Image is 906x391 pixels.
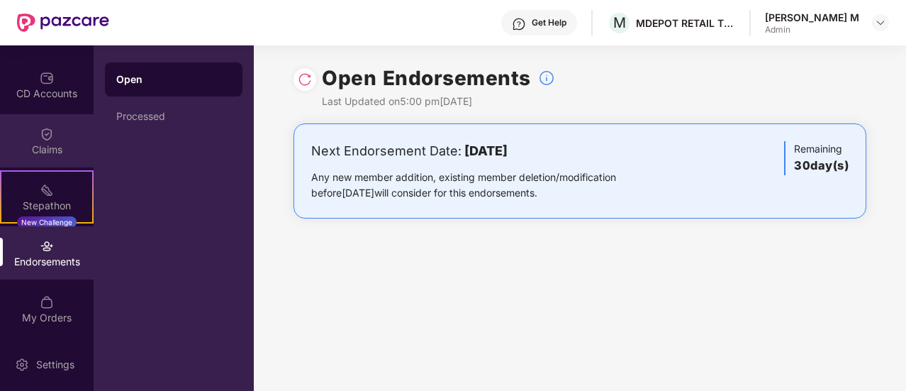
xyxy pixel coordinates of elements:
img: New Pazcare Logo [17,13,109,32]
img: svg+xml;base64,PHN2ZyBpZD0iQ0RfQWNjb3VudHMiIGRhdGEtbmFtZT0iQ0QgQWNjb3VudHMiIHhtbG5zPSJodHRwOi8vd3... [40,71,54,85]
img: svg+xml;base64,PHN2ZyB4bWxucz0iaHR0cDovL3d3dy53My5vcmcvMjAwMC9zdmciIHdpZHRoPSIyMSIgaGVpZ2h0PSIyMC... [40,183,54,197]
img: svg+xml;base64,PHN2ZyBpZD0iQ2xhaW0iIHhtbG5zPSJodHRwOi8vd3d3LnczLm9yZy8yMDAwL3N2ZyIgd2lkdGg9IjIwIi... [40,127,54,141]
img: svg+xml;base64,PHN2ZyBpZD0iUmVsb2FkLTMyeDMyIiB4bWxucz0iaHR0cDovL3d3dy53My5vcmcvMjAwMC9zdmciIHdpZH... [298,72,312,87]
div: Last Updated on 5:00 pm[DATE] [322,94,555,109]
img: svg+xml;base64,PHN2ZyBpZD0iU2V0dGluZy0yMHgyMCIgeG1sbnM9Imh0dHA6Ly93d3cudzMub3JnLzIwMDAvc3ZnIiB3aW... [15,358,29,372]
img: svg+xml;base64,PHN2ZyBpZD0iSGVscC0zMngzMiIgeG1sbnM9Imh0dHA6Ly93d3cudzMub3JnLzIwMDAvc3ZnIiB3aWR0aD... [512,17,526,31]
b: [DATE] [464,143,508,158]
div: Next Endorsement Date: [311,141,661,161]
h1: Open Endorsements [322,62,531,94]
img: svg+xml;base64,PHN2ZyBpZD0iSW5mb18tXzMyeDMyIiBkYXRhLW5hbWU9IkluZm8gLSAzMngzMiIgeG1sbnM9Imh0dHA6Ly... [538,70,555,87]
div: Admin [765,24,859,35]
div: Remaining [784,141,849,175]
div: Any new member addition, existing member deletion/modification before [DATE] will consider for th... [311,170,661,201]
h3: 30 day(s) [794,157,849,175]
div: [PERSON_NAME] M [765,11,859,24]
div: Settings [32,358,79,372]
img: svg+xml;base64,PHN2ZyBpZD0iTXlfT3JkZXJzIiBkYXRhLW5hbWU9Ik15IE9yZGVycyIgeG1sbnM9Imh0dHA6Ly93d3cudz... [40,295,54,309]
img: svg+xml;base64,PHN2ZyBpZD0iRW5kb3JzZW1lbnRzIiB4bWxucz0iaHR0cDovL3d3dy53My5vcmcvMjAwMC9zdmciIHdpZH... [40,239,54,253]
span: M [613,14,626,31]
div: Open [116,72,231,87]
img: svg+xml;base64,PHN2ZyBpZD0iRHJvcGRvd24tMzJ4MzIiIHhtbG5zPSJodHRwOi8vd3d3LnczLm9yZy8yMDAwL3N2ZyIgd2... [875,17,886,28]
div: Stepathon [1,199,92,213]
div: MDEPOT RETAIL TECHNOLOGIES PRIVATE LIMITED [636,16,735,30]
div: Get Help [532,17,566,28]
div: New Challenge [17,216,77,228]
div: Processed [116,111,231,122]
